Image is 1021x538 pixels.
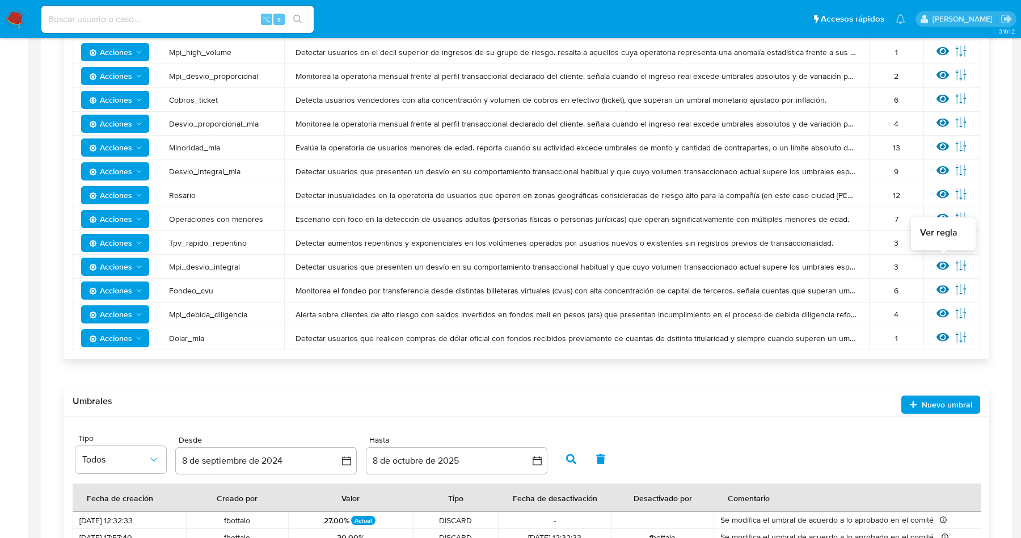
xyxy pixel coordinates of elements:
[286,11,309,27] button: search-icon
[277,14,281,24] span: s
[920,226,957,239] span: Ver regla
[821,13,884,25] span: Accesos rápidos
[262,14,271,24] span: ⌥
[896,14,905,24] a: Notificaciones
[933,14,997,24] p: federico.luaces@mercadolibre.com
[1001,13,1012,25] a: Salir
[999,27,1015,36] span: 3.161.2
[41,12,314,27] input: Buscar usuario o caso...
